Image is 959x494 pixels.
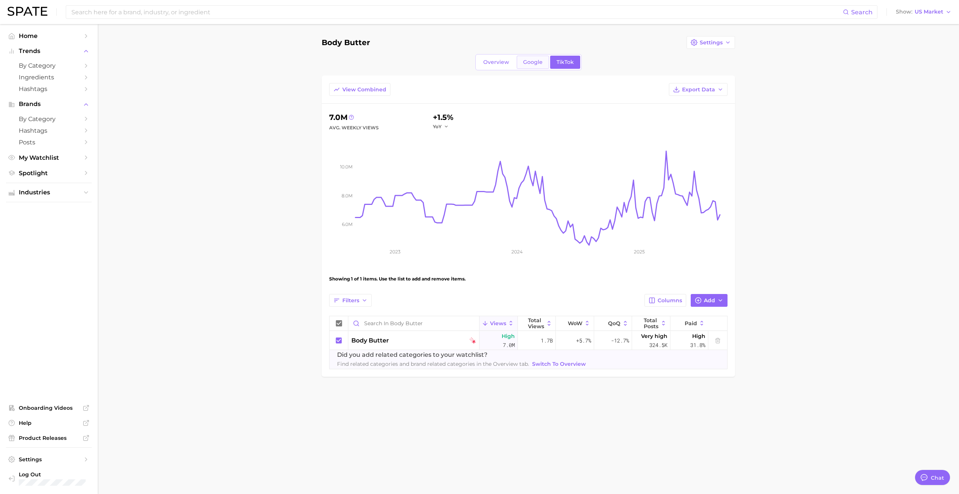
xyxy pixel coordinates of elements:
span: Add [704,297,715,304]
span: Search [851,9,873,16]
div: Showing 1 of 1 items. Use the list to add and remove items. [329,268,728,289]
a: Hashtags [6,83,92,95]
span: Google [523,59,543,65]
button: YoY [433,123,449,130]
span: Settings [700,39,723,46]
span: Product Releases [19,435,79,441]
span: Very high [641,332,667,341]
a: Onboarding Videos [6,402,92,414]
a: Posts [6,136,92,148]
span: Spotlight [19,170,79,177]
a: Help [6,417,92,429]
a: Ingredients [6,71,92,83]
button: Views [479,316,517,331]
button: QoQ [594,316,632,331]
button: Filters [329,294,372,307]
span: by Category [19,62,79,69]
span: Ingredients [19,74,79,81]
span: +5.7% [576,336,591,345]
tspan: 2024 [511,249,523,255]
span: Hashtags [19,85,79,92]
button: Paid [670,316,708,331]
div: Avg. Weekly Views [329,123,379,132]
span: -12.7% [611,336,629,345]
a: Switch to Overview [531,359,587,369]
h1: Body butter [322,38,370,47]
span: Filters [342,297,359,304]
a: Home [6,30,92,42]
span: Trends [19,48,79,55]
span: Columns [658,297,682,304]
button: Industries [6,187,92,198]
a: Spotlight [6,167,92,179]
span: by Category [19,115,79,123]
a: Overview [477,56,516,69]
span: TikTok [557,59,574,65]
span: View Combined [342,86,386,93]
span: Paid [685,320,697,326]
span: QoQ [608,320,620,326]
a: TikTok [550,56,580,69]
input: Search in Body butter [348,316,479,330]
tspan: 10.0m [340,164,352,170]
span: Home [19,32,79,39]
span: Find related categories and brand related categories in the Overview tab. [337,359,587,369]
a: by Category [6,113,92,125]
span: body butter [351,336,389,345]
span: Hashtags [19,127,79,134]
span: WoW [568,320,582,326]
span: My Watchlist [19,154,79,161]
a: Google [517,56,549,69]
button: Columns [644,294,686,307]
span: Onboarding Videos [19,405,79,411]
span: Posts [19,139,79,146]
button: Brands [6,98,92,110]
span: Brands [19,101,79,108]
span: Total Posts [644,317,659,329]
button: Export Data [669,83,728,96]
span: 31.8% [690,341,705,350]
button: Trends [6,45,92,57]
img: tiktok falling star [469,337,476,344]
span: Views [490,320,506,326]
span: Help [19,420,79,426]
span: Total Views [528,317,544,329]
a: Settings [6,454,92,465]
span: Overview [483,59,509,65]
span: YoY [433,123,442,130]
a: My Watchlist [6,152,92,164]
input: Search here for a brand, industry, or ingredient [71,6,843,18]
span: Log Out [19,471,86,478]
span: Switch to Overview [532,361,586,367]
button: Total Views [518,316,556,331]
button: ShowUS Market [894,7,953,17]
button: body buttertiktok falling starHigh7.0m1.7b+5.7%-12.7%Very high324.5kHigh31.8% [330,331,727,350]
tspan: 2025 [634,249,645,255]
a: Log out. Currently logged in with e-mail alicia.ung@kearney.com. [6,469,92,488]
span: High [502,332,515,341]
button: WoW [556,316,594,331]
tspan: 6.0m [342,221,352,227]
button: Total Posts [632,316,670,331]
span: 1.7b [541,336,553,345]
button: Add [691,294,728,307]
span: 7.0m [503,341,515,350]
span: 324.5k [649,341,667,350]
tspan: 8.0m [342,193,352,199]
a: Product Releases [6,432,92,444]
span: High [692,332,705,341]
button: Settings [687,36,735,49]
div: 7.0m [329,111,379,123]
img: SPATE [8,7,47,16]
a: Hashtags [6,125,92,136]
div: +1.5% [433,111,454,123]
span: Export Data [682,86,715,93]
tspan: 2023 [390,249,401,255]
span: Industries [19,189,79,196]
span: Show [896,10,912,14]
button: View Combined [329,83,390,96]
span: Did you add related categories to your watchlist? [337,350,587,359]
span: US Market [915,10,943,14]
span: Settings [19,456,79,463]
a: by Category [6,60,92,71]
